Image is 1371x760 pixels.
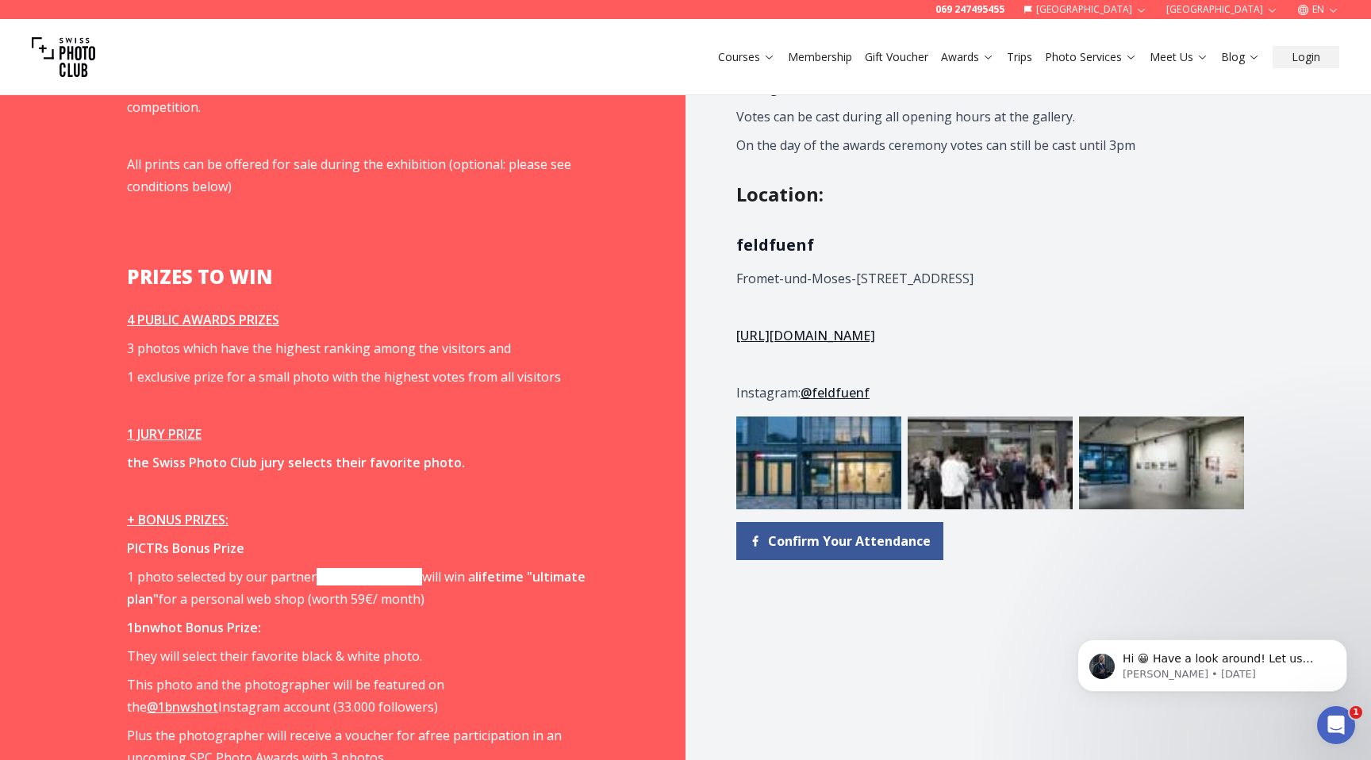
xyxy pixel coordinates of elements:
strong: 1bnwhot Bonus Prize: [127,619,261,636]
button: Awards [935,46,1000,68]
p: Votes can be cast during all opening hours at the gallery. [736,106,1200,128]
a: Membership [788,49,852,65]
a: [URL][DOMAIN_NAME] [736,327,875,344]
a: Meet Us [1150,49,1208,65]
iframe: Intercom live chat [1317,706,1355,744]
button: Trips [1000,46,1039,68]
span: Plus the photographer will receive a voucher for a [127,727,425,744]
a: Trips [1007,49,1032,65]
span: Instagram account (33.000 followers) [218,698,438,716]
img: Swiss photo club [32,25,95,89]
a: Courses [718,49,775,65]
strong: PICTRs Bonus Prize [127,539,244,557]
p: will win a for a personal web shop (worth 59€/ month) [127,566,591,610]
strong: feldfuenf [736,234,814,255]
p: Fromet-und-Moses-[STREET_ADDRESS] [736,267,1200,290]
button: Blog [1215,46,1266,68]
span: 1 photo selected by our partner [127,568,317,585]
a: 069 247495455 [935,3,1004,16]
span: 3 photos which have the highest ranking among the visitors and [127,340,511,357]
a: Awards [941,49,994,65]
a: @1bnwshot [147,698,218,716]
span: This photo and the photographer will be featured on the [127,676,444,716]
a: Confirm Your Attendance [736,522,943,560]
a: @feldfuenf [801,384,870,401]
iframe: Intercom notifications message [1054,606,1371,717]
strong: the Swiss Photo Club jury selects their favorite photo. [127,454,465,471]
p: On the day of the awards ceremony votes can still be cast until 3pm [736,134,1200,156]
a: Photo Services [1045,49,1137,65]
strong: PRIZES TO WIN [127,263,273,290]
button: Gift Voucher [858,46,935,68]
button: Membership [782,46,858,68]
button: Login [1273,46,1339,68]
a: Gift Voucher [865,49,928,65]
a: [DOMAIN_NAME] [317,568,422,585]
button: Meet Us [1143,46,1215,68]
span: Confirm Your Attendance [768,532,931,551]
a: Blog [1221,49,1260,65]
span: All prints can be offered for sale during the exhibition (optional: please see conditions below) [127,155,571,195]
button: Courses [712,46,782,68]
span: 1 [1350,706,1362,719]
u: 1 JURY PRIZE [127,425,202,443]
u: 4 PUBLIC AWARDS PRIZES [127,311,279,328]
button: Photo Services [1039,46,1143,68]
p: Instagram: [736,382,1200,404]
u: + BONUS PRIZES: [127,511,228,528]
h2: Location : [736,182,1244,207]
span: They will select their favorite black & white photo. [127,647,422,665]
span: 1 exclusive prize for a small photo with the highest votes from all visitors [127,368,561,386]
